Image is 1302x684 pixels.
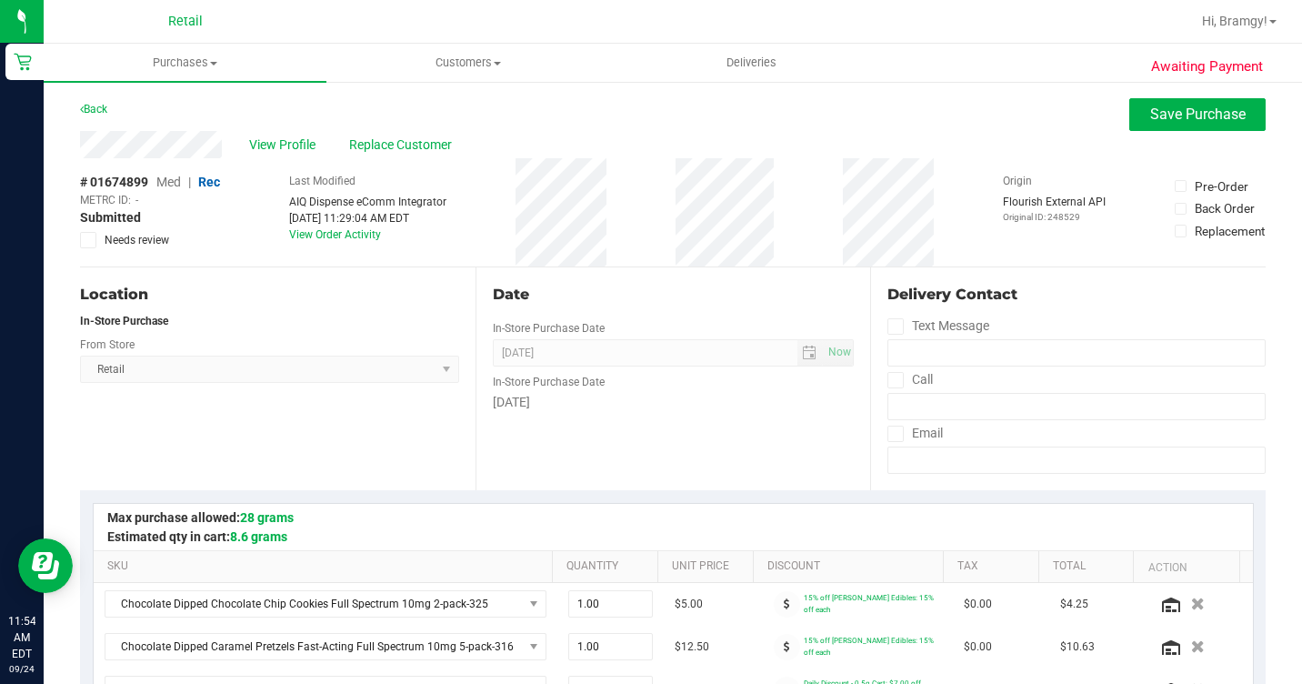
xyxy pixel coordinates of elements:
[1060,596,1088,613] span: $4.25
[80,208,141,227] span: Submitted
[804,636,934,657] span: 15% off [PERSON_NAME] Edibles: 15% off each
[964,639,992,656] span: $0.00
[107,559,545,574] a: SKU
[569,591,653,617] input: 1.00
[887,284,1266,306] div: Delivery Contact
[107,529,287,544] span: Estimated qty in cart:
[188,175,191,189] span: |
[493,374,605,390] label: In-Store Purchase Date
[887,367,933,393] label: Call
[672,559,746,574] a: Unit Price
[887,393,1266,420] input: Format: (999) 999-9999
[289,173,356,189] label: Last Modified
[493,320,605,337] label: In-Store Purchase Date
[887,339,1266,367] input: Format: (999) 999-9999
[80,103,107,116] a: Back
[675,596,703,613] span: $5.00
[1060,639,1095,656] span: $10.63
[1053,559,1127,574] a: Total
[168,14,203,29] span: Retail
[105,634,523,659] span: Chocolate Dipped Caramel Pretzels Fast-Acting Full Spectrum 10mg 5-pack-316
[105,232,169,248] span: Needs review
[957,559,1031,574] a: Tax
[964,596,992,613] span: $0.00
[349,136,458,155] span: Replace Customer
[493,393,855,412] div: [DATE]
[1195,177,1248,196] div: Pre-Order
[230,529,287,544] span: 8.6 grams
[887,420,943,447] label: Email
[767,559,936,574] a: Discount
[156,175,181,189] span: Med
[1133,551,1238,584] th: Action
[804,593,934,614] span: 15% off [PERSON_NAME] Edibles: 15% off each
[44,44,326,82] a: Purchases
[14,53,32,71] inline-svg: Retail
[105,590,546,618] span: NO DATA FOUND
[675,639,709,656] span: $12.50
[18,538,73,593] iframe: Resource center
[240,510,294,525] span: 28 grams
[1195,199,1255,217] div: Back Order
[107,510,294,525] span: Max purchase allowed:
[44,55,326,71] span: Purchases
[8,662,35,676] p: 09/24
[249,136,322,155] span: View Profile
[80,337,135,353] label: From Store
[135,192,138,208] span: -
[610,44,893,82] a: Deliveries
[569,634,653,659] input: 1.00
[1129,98,1266,131] button: Save Purchase
[702,55,801,71] span: Deliveries
[80,284,459,306] div: Location
[289,194,446,210] div: AIQ Dispense eComm Integrator
[566,559,651,574] a: Quantity
[198,175,220,189] span: Rec
[1003,173,1032,189] label: Origin
[105,591,523,617] span: Chocolate Dipped Chocolate Chip Cookies Full Spectrum 10mg 2-pack-325
[887,313,989,339] label: Text Message
[493,284,855,306] div: Date
[80,192,131,208] span: METRC ID:
[1003,210,1106,224] p: Original ID: 248529
[1150,106,1246,123] span: Save Purchase
[327,55,608,71] span: Customers
[1003,194,1106,224] div: Flourish External API
[1202,14,1267,28] span: Hi, Bramgy!
[8,613,35,662] p: 11:54 AM EDT
[80,315,168,327] strong: In-Store Purchase
[1195,222,1265,240] div: Replacement
[326,44,609,82] a: Customers
[80,173,148,192] span: # 01674899
[289,228,381,241] a: View Order Activity
[105,633,546,660] span: NO DATA FOUND
[289,210,446,226] div: [DATE] 11:29:04 AM EDT
[1151,56,1263,77] span: Awaiting Payment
